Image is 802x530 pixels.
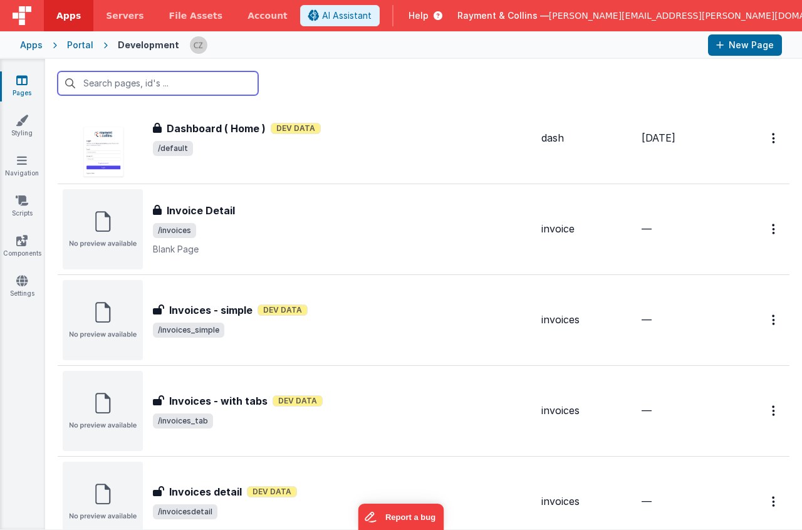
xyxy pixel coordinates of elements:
div: invoice [541,222,632,236]
span: Servers [106,9,143,22]
div: invoices [541,313,632,327]
div: invoices [541,403,632,418]
button: Options [764,398,784,423]
span: File Assets [169,9,223,22]
span: /invoices [153,223,196,238]
button: Options [764,489,784,514]
span: Dev Data [258,304,308,316]
span: /invoices_simple [153,323,224,338]
p: Blank Page [153,243,531,256]
div: invoices [541,494,632,509]
h3: Dashboard ( Home ) [167,121,266,136]
div: Development [118,39,179,51]
span: /invoicesdetail [153,504,217,519]
img: b4a104e37d07c2bfba7c0e0e4a273d04 [190,36,207,54]
span: Dev Data [271,123,321,134]
span: Help [409,9,429,22]
span: — [642,313,652,326]
span: — [642,495,652,507]
span: AI Assistant [322,9,372,22]
h3: Invoice Detail [167,203,235,218]
input: Search pages, id's ... [58,71,258,95]
span: Apps [56,9,81,22]
button: New Page [708,34,782,56]
span: — [642,404,652,417]
h3: Invoices detail [169,484,242,499]
h3: Invoices - simple [169,303,253,318]
div: Apps [20,39,43,51]
span: [DATE] [642,132,675,144]
span: Dev Data [247,486,297,497]
div: Portal [67,39,93,51]
button: AI Assistant [300,5,380,26]
h3: Invoices - with tabs [169,393,268,408]
span: Dev Data [273,395,323,407]
button: Options [764,307,784,333]
div: dash [541,131,632,145]
span: — [642,222,652,235]
span: /invoices_tab [153,413,213,429]
button: Options [764,125,784,151]
iframe: Marker.io feedback button [358,504,444,530]
span: Rayment & Collins — [457,9,549,22]
button: Options [764,216,784,242]
span: /default [153,141,193,156]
